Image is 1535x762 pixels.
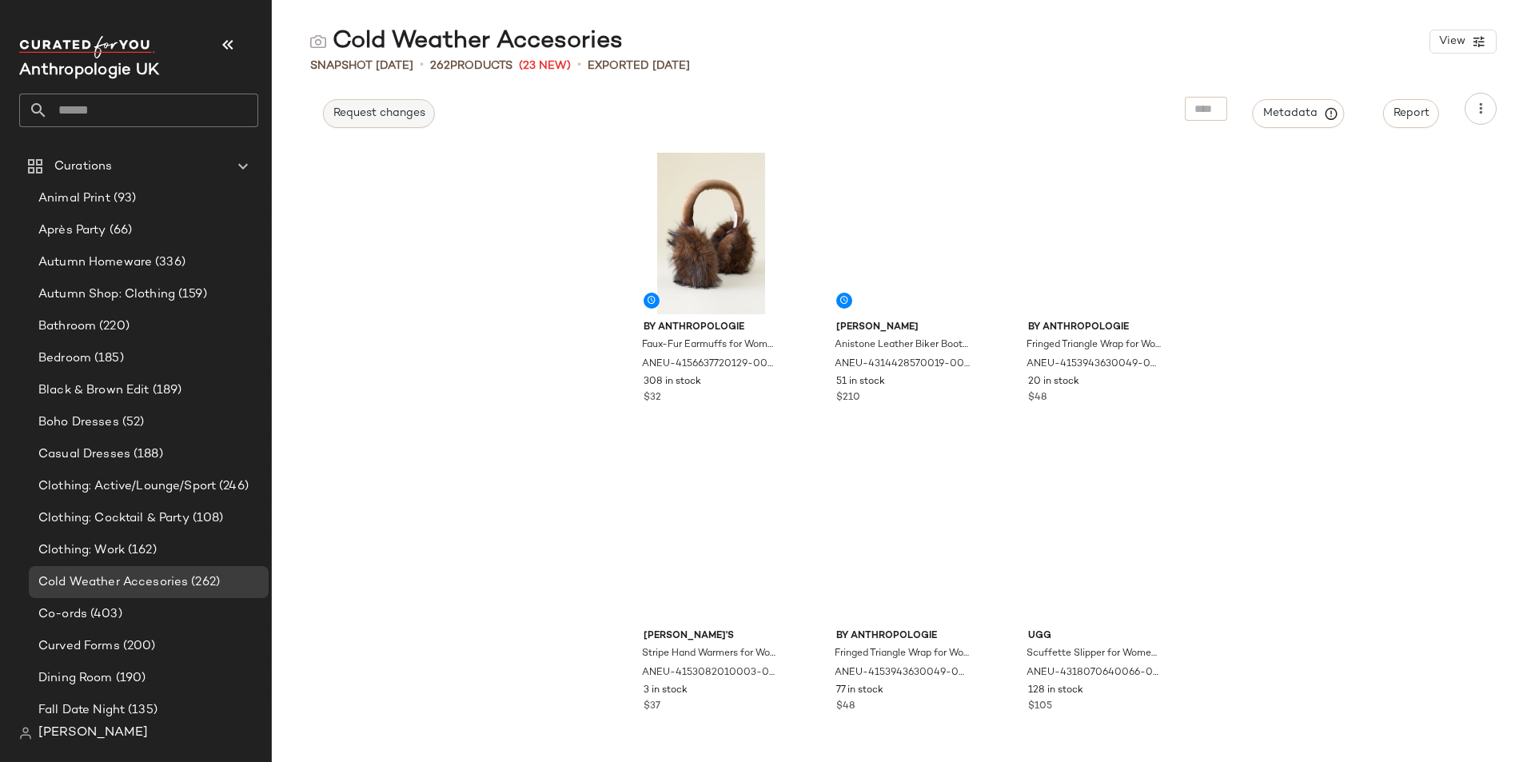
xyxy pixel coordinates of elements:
span: (246) [216,477,249,496]
span: 128 in stock [1028,684,1083,698]
span: Casual Dresses [38,445,130,464]
span: Co-ords [38,605,87,624]
button: Metadata [1253,99,1345,128]
span: By Anthropologie [1028,321,1163,335]
span: Après Party [38,221,106,240]
span: Clothing: Work [38,541,125,560]
div: Products [430,58,512,74]
span: ANEU-4318070640066-000-020 [1027,666,1162,680]
span: $48 [836,700,855,714]
span: Curations [54,158,112,176]
span: ANEU-4153943630049-000-012 [1027,357,1162,372]
span: 3 in stock [644,684,688,698]
span: $37 [644,700,660,714]
span: (220) [96,317,130,336]
span: (108) [189,509,224,528]
span: • [420,56,424,75]
span: $210 [836,391,860,405]
span: Dining Room [38,669,113,688]
span: ANEU-4153082010003-000-072 [642,666,777,680]
span: Autumn Shop: Clothing [38,285,175,304]
span: Anistone Leather Biker Boots for Women in Black, Size UK 3 by [PERSON_NAME] at Anthropologie [835,338,970,353]
span: Metadata [1262,106,1335,121]
span: By Anthropologie [836,629,971,644]
span: Snapshot [DATE] [310,58,413,74]
span: 51 in stock [836,375,885,389]
span: Current Company Name [19,62,159,79]
img: cfy_white_logo.C9jOOHJF.svg [19,36,155,58]
span: Bedroom [38,349,91,368]
span: Clothing: Cocktail & Party [38,509,189,528]
span: Fall Date Night [38,701,125,720]
span: (135) [125,701,157,720]
span: Boho Dresses [38,413,119,432]
span: Stripe Hand Warmers for Women in Yellow, Polyester/Acrylic/Spandex by [PERSON_NAME]'s at Anthropo... [642,647,777,661]
span: $32 [644,391,661,405]
span: 262 [430,60,450,72]
span: $48 [1028,391,1047,405]
span: View [1438,35,1465,48]
span: By Anthropologie [644,321,779,335]
span: (159) [175,285,207,304]
span: ANEU-4153943630049-000-061 [835,666,970,680]
span: [PERSON_NAME] [836,321,971,335]
span: Animal Print [38,190,110,208]
img: svg%3e [19,727,32,740]
span: (262) [188,573,220,592]
span: UGG [1028,629,1163,644]
span: (185) [91,349,124,368]
span: (200) [120,637,156,656]
div: Cold Weather Accesories [310,26,623,58]
span: (336) [152,253,185,272]
span: (162) [125,541,157,560]
img: svg%3e [310,34,326,50]
span: Black & Brown Edit [38,381,150,400]
button: View [1429,30,1497,54]
button: Request changes [323,99,435,128]
p: Exported [DATE] [588,58,690,74]
span: (23 New) [519,58,571,74]
span: Report [1393,107,1429,120]
span: 20 in stock [1028,375,1079,389]
button: Report [1383,99,1439,128]
span: [PERSON_NAME] [38,724,148,743]
span: ANEU-4314428570019-000-001 [835,357,970,372]
span: Faux-Fur Earmuffs for Women in Brown, Polyester/Plastic by Anthropologie [642,338,777,353]
span: Request changes [333,107,425,120]
span: (403) [87,605,122,624]
span: (188) [130,445,163,464]
span: Autumn Homeware [38,253,152,272]
span: Curved Forms [38,637,120,656]
span: Cold Weather Accesories [38,573,188,592]
span: 308 in stock [644,375,701,389]
span: (189) [150,381,182,400]
img: 4156637720129_021_e [631,153,791,314]
span: [PERSON_NAME]'s [644,629,779,644]
span: (52) [119,413,145,432]
span: (93) [110,190,137,208]
span: 77 in stock [836,684,883,698]
span: Scuffette Slipper for Women in Brown, Polyester/Rubber/Suede, Size 41 by UGG at Anthropologie [1027,647,1162,661]
span: Bathroom [38,317,96,336]
span: (190) [113,669,146,688]
span: ANEU-4156637720129-000-021 [642,357,777,372]
span: $105 [1028,700,1052,714]
span: Fringed Triangle Wrap for Women in Beige, Polyester/Spandex by Anthropologie [1027,338,1162,353]
span: • [577,56,581,75]
span: (66) [106,221,133,240]
span: Clothing: Active/Lounge/Sport [38,477,216,496]
span: Fringed Triangle Wrap for Women in Purple, Polyester/Spandex by Anthropologie [835,647,970,661]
